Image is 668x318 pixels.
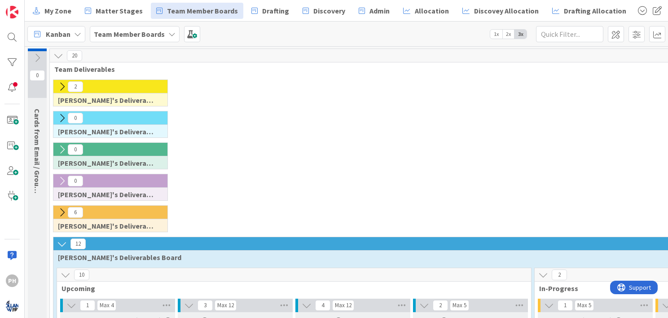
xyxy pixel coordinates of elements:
[547,3,632,19] a: Drafting Allocation
[313,5,345,16] span: Discovery
[217,303,234,308] div: Max 12
[58,127,156,136] span: Jimmy's Deliverables Board
[558,300,573,311] span: 1
[30,70,45,81] span: 0
[67,50,82,61] span: 20
[514,30,527,39] span: 3x
[80,300,95,311] span: 1
[44,5,71,16] span: My Zone
[415,5,449,16] span: Allocation
[100,303,114,308] div: Max 4
[27,3,77,19] a: My Zone
[58,159,156,168] span: Ann's Deliverables Board
[552,269,567,280] span: 2
[79,3,148,19] a: Matter Stages
[6,300,18,312] img: avatar
[198,300,213,311] span: 3
[536,26,603,42] input: Quick Filter...
[353,3,395,19] a: Admin
[297,3,351,19] a: Discovery
[433,300,448,311] span: 2
[151,3,243,19] a: Team Member Boards
[398,3,454,19] a: Allocation
[167,5,238,16] span: Team Member Boards
[46,29,70,40] span: Kanban
[68,144,83,155] span: 0
[19,1,41,12] span: Support
[453,303,466,308] div: Max 5
[68,113,83,124] span: 0
[369,5,390,16] span: Admin
[262,5,289,16] span: Drafting
[94,30,165,39] b: Team Member Boards
[74,269,89,280] span: 10
[70,238,86,249] span: 12
[564,5,626,16] span: Drafting Allocation
[577,303,591,308] div: Max 5
[58,96,156,105] span: Jamie's Deliverables Board
[68,176,83,186] span: 0
[62,284,520,293] span: Upcoming
[58,221,156,230] span: Manny's Deliverables Board
[315,300,330,311] span: 4
[96,5,143,16] span: Matter Stages
[6,6,18,18] img: Visit kanbanzone.com
[457,3,544,19] a: Discovey Allocation
[335,303,352,308] div: Max 12
[68,207,83,218] span: 6
[246,3,294,19] a: Drafting
[68,81,83,92] span: 2
[6,274,18,287] div: PH
[490,30,502,39] span: 1x
[474,5,539,16] span: Discovey Allocation
[33,109,42,213] span: Cards from Email / Group Triage
[58,190,156,199] span: Jessica's Deliverables Board
[502,30,514,39] span: 2x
